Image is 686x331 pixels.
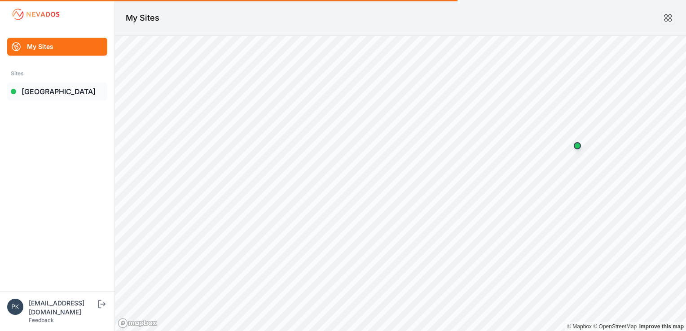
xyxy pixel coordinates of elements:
[118,318,157,328] a: Mapbox logo
[639,323,684,330] a: Map feedback
[29,299,96,317] div: [EMAIL_ADDRESS][DOMAIN_NAME]
[115,36,686,331] canvas: Map
[7,38,107,56] a: My Sites
[126,12,159,24] h1: My Sites
[568,137,586,155] div: Map marker
[593,323,637,330] a: OpenStreetMap
[29,317,54,323] a: Feedback
[7,83,107,100] a: [GEOGRAPHIC_DATA]
[11,7,61,22] img: Nevados
[11,68,104,79] div: Sites
[567,323,592,330] a: Mapbox
[7,299,23,315] img: pk.ray@aegisrenewables.in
